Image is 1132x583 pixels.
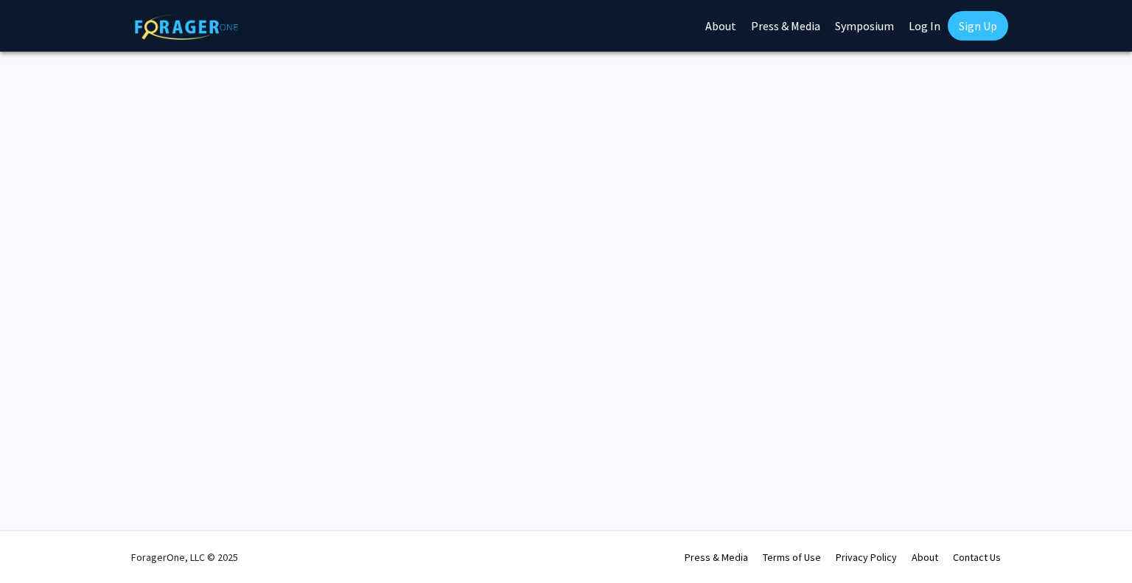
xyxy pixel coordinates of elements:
[948,11,1008,41] a: Sign Up
[912,551,938,564] a: About
[953,551,1001,564] a: Contact Us
[135,14,238,40] img: ForagerOne Logo
[763,551,821,564] a: Terms of Use
[1069,517,1121,572] iframe: Chat
[131,531,238,583] div: ForagerOne, LLC © 2025
[685,551,748,564] a: Press & Media
[836,551,897,564] a: Privacy Policy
